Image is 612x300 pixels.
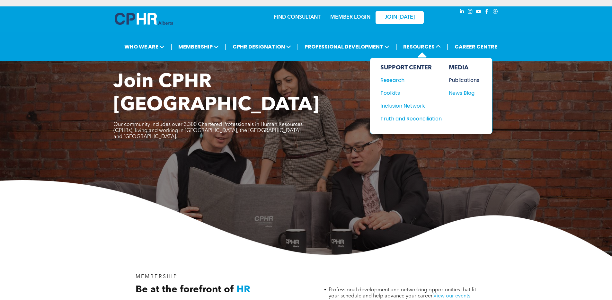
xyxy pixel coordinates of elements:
[433,294,472,299] a: View our events.
[231,41,293,53] span: CPHR DESIGNATION
[449,89,476,97] div: News Blog
[171,40,172,53] li: |
[176,41,221,53] span: MEMBERSHIP
[303,41,391,53] span: PROFESSIONAL DEVELOPMENT
[458,8,466,17] a: linkedin
[115,13,173,25] img: A blue and white logo for cp alberta
[447,40,448,53] li: |
[376,11,424,24] a: JOIN [DATE]
[136,274,178,279] span: MEMBERSHIP
[483,8,491,17] a: facebook
[113,122,303,139] span: Our community includes over 3,300 Chartered Professionals in Human Resources (CPHRs), living and ...
[475,8,482,17] a: youtube
[380,115,442,123] a: Truth and Reconciliation
[380,102,436,110] div: Inclusion Network
[113,73,319,115] span: Join CPHR [GEOGRAPHIC_DATA]
[467,8,474,17] a: instagram
[274,15,321,20] a: FIND CONSULTANT
[401,41,443,53] span: RESOURCES
[453,41,499,53] a: CAREER CENTRE
[449,76,479,84] a: Publications
[380,89,442,97] a: Toolkits
[329,287,476,299] span: Professional development and networking opportunities that fit your schedule and help advance you...
[380,115,436,123] div: Truth and Reconciliation
[449,76,476,84] div: Publications
[492,8,499,17] a: Social network
[380,76,436,84] div: Research
[395,40,397,53] li: |
[380,102,442,110] a: Inclusion Network
[449,64,479,71] div: MEDIA
[136,285,234,295] span: Be at the forefront of
[380,89,436,97] div: Toolkits
[297,40,299,53] li: |
[449,89,479,97] a: News Blog
[385,14,415,21] span: JOIN [DATE]
[236,285,250,295] span: HR
[330,15,370,20] a: MEMBER LOGIN
[122,41,166,53] span: WHO WE ARE
[380,76,442,84] a: Research
[380,64,442,71] div: SUPPORT CENTER
[225,40,226,53] li: |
